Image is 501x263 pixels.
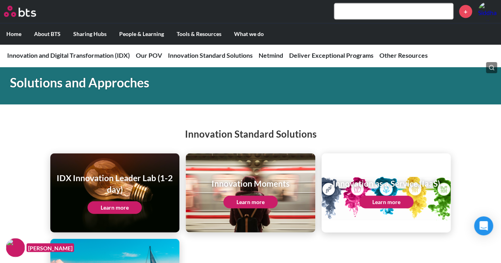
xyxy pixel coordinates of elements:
a: Innovation and Digital Transformation (IDX) [7,51,130,59]
label: People & Learning [113,24,170,44]
h1: Solutions and Approches [10,74,347,92]
figcaption: [PERSON_NAME] [27,243,74,252]
a: Deliver Exceptional Programs [289,51,373,59]
a: Innovation Standard Solutions [168,51,253,59]
label: About BTS [28,24,67,44]
h1: Innovation Moments [211,178,290,189]
a: + [459,5,472,18]
a: Learn more [359,196,413,208]
label: What we do [228,24,270,44]
h1: IDX Innovation Leader Lab (1-2 day) [56,172,174,195]
a: Our POV [136,51,162,59]
a: Other Resources [379,51,428,59]
img: BTS Logo [4,6,36,17]
a: Learn more [88,201,142,214]
a: Netmind [259,51,283,59]
img: Siddharth Yereddi [478,2,497,21]
label: Tools & Resources [170,24,228,44]
a: Learn more [223,196,278,208]
img: F [6,238,25,257]
div: Open Intercom Messenger [474,216,493,235]
label: Sharing Hubs [67,24,113,44]
a: Profile [478,2,497,21]
h1: Innovation as a Service (IaaS) [333,178,440,189]
a: Go home [4,6,51,17]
